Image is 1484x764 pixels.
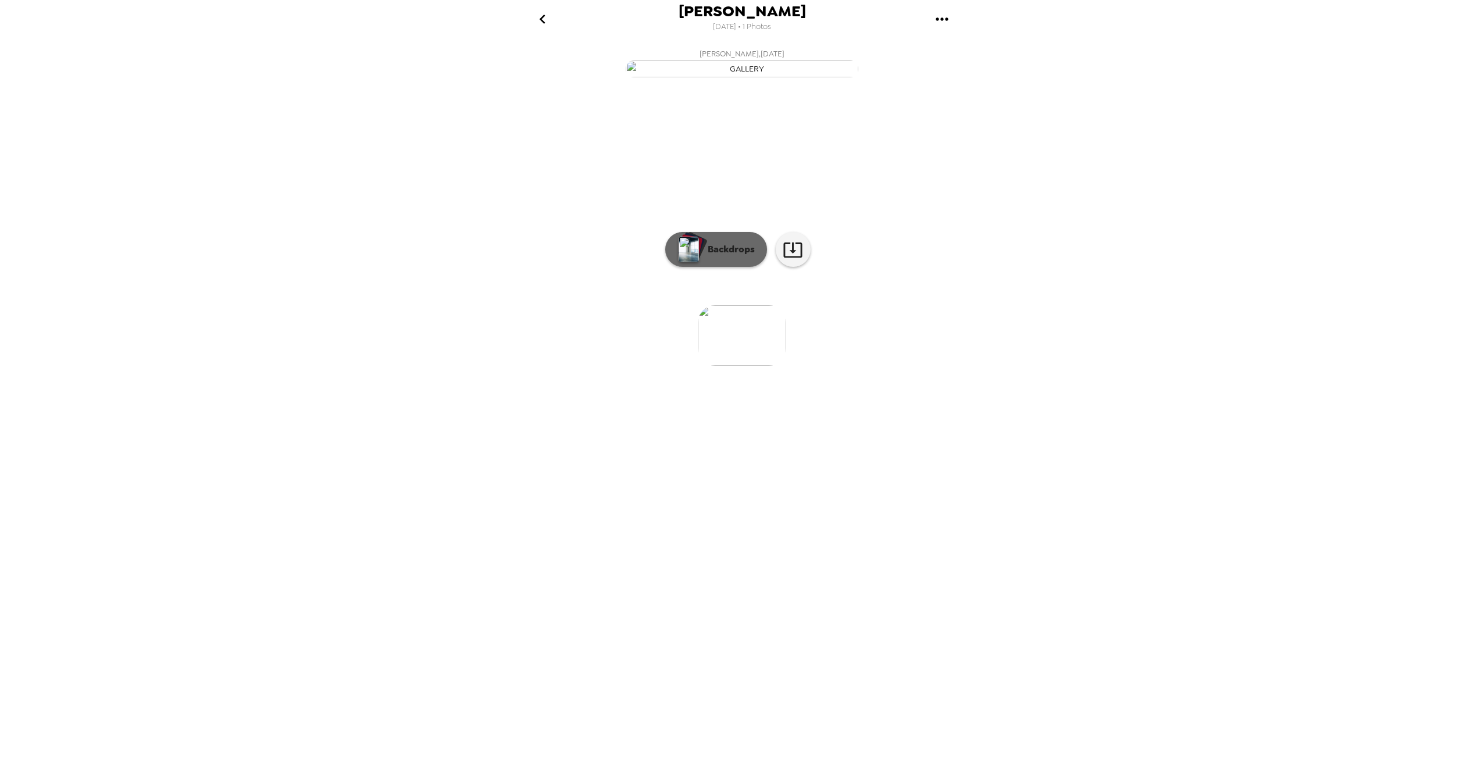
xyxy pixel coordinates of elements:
[626,60,858,77] img: gallery
[665,232,767,267] button: Backdrops
[509,44,975,81] button: [PERSON_NAME],[DATE]
[702,242,755,256] p: Backdrops
[679,3,806,19] span: [PERSON_NAME]
[698,305,786,366] img: gallery
[713,19,771,35] span: [DATE] • 1 Photos
[700,47,784,60] span: [PERSON_NAME] , [DATE]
